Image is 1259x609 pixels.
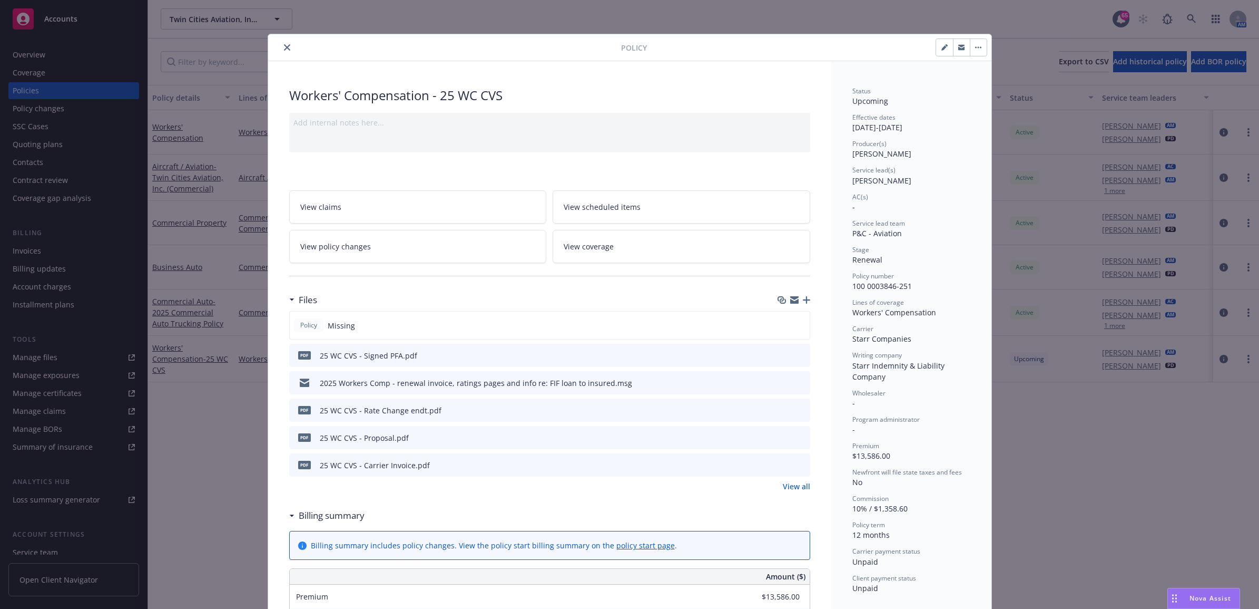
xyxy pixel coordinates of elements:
[852,451,890,461] span: $13,586.00
[852,504,908,514] span: 10% / $1,358.60
[852,228,902,238] span: P&C - Aviation
[320,378,632,389] div: 2025 Workers Comp - renewal invoice, ratings pages and info re: FIF loan to insured.msg
[852,298,904,307] span: Lines of coverage
[852,468,962,477] span: Newfront will file state taxes and fees
[1167,588,1240,609] button: Nova Assist
[300,241,371,252] span: View policy changes
[852,192,868,201] span: AC(s)
[780,378,788,389] button: download file
[852,202,855,212] span: -
[553,190,810,224] a: View scheduled items
[296,592,328,602] span: Premium
[852,583,878,593] span: Unpaid
[852,86,871,95] span: Status
[780,405,788,416] button: download file
[564,201,641,212] span: View scheduled items
[852,307,936,317] span: Workers' Compensation
[852,272,894,281] span: Policy number
[852,574,916,583] span: Client payment status
[298,321,319,330] span: Policy
[852,424,855,434] span: -
[852,245,869,254] span: Stage
[299,293,317,307] h3: Files
[737,589,806,605] input: 0.00
[852,477,862,487] span: No
[553,230,810,263] a: View coverage
[298,406,311,414] span: pdf
[783,481,810,492] a: View all
[780,432,788,443] button: download file
[289,190,547,224] a: View claims
[298,433,311,441] span: pdf
[852,113,896,122] span: Effective dates
[852,255,882,265] span: Renewal
[852,334,911,344] span: Starr Companies
[852,139,887,148] span: Producer(s)
[852,281,912,291] span: 100 0003846-251
[852,219,905,228] span: Service lead team
[780,460,788,471] button: download file
[852,547,920,556] span: Carrier payment status
[289,86,810,104] div: Workers' Compensation - 25 WC CVS
[852,149,911,159] span: [PERSON_NAME]
[320,350,417,361] div: 25 WC CVS - Signed PFA.pdf
[852,557,878,567] span: Unpaid
[328,320,355,331] span: Missing
[852,415,920,424] span: Program administrator
[564,241,614,252] span: View coverage
[852,176,911,186] span: [PERSON_NAME]
[852,441,879,450] span: Premium
[289,230,547,263] a: View policy changes
[852,324,873,333] span: Carrier
[281,41,293,54] button: close
[852,398,855,408] span: -
[766,571,805,582] span: Amount ($)
[293,117,806,128] div: Add internal notes here...
[796,378,806,389] button: preview file
[852,166,896,175] span: Service lead(s)
[852,96,888,106] span: Upcoming
[796,350,806,361] button: preview file
[298,461,311,469] span: pdf
[796,460,806,471] button: preview file
[300,201,341,212] span: View claims
[320,432,409,443] div: 25 WC CVS - Proposal.pdf
[780,350,788,361] button: download file
[796,405,806,416] button: preview file
[299,509,365,523] h3: Billing summary
[852,494,889,503] span: Commission
[852,351,902,360] span: Writing company
[1189,594,1231,603] span: Nova Assist
[298,351,311,359] span: pdf
[320,405,441,416] div: 25 WC CVS - Rate Change endt.pdf
[852,389,886,398] span: Wholesaler
[289,509,365,523] div: Billing summary
[852,530,890,540] span: 12 months
[796,432,806,443] button: preview file
[320,460,430,471] div: 25 WC CVS - Carrier Invoice.pdf
[1168,588,1181,608] div: Drag to move
[852,113,970,133] div: [DATE] - [DATE]
[616,540,675,550] a: policy start page
[311,540,677,551] div: Billing summary includes policy changes. View the policy start billing summary on the .
[289,293,317,307] div: Files
[852,520,885,529] span: Policy term
[621,42,647,53] span: Policy
[852,361,947,382] span: Starr Indemnity & Liability Company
